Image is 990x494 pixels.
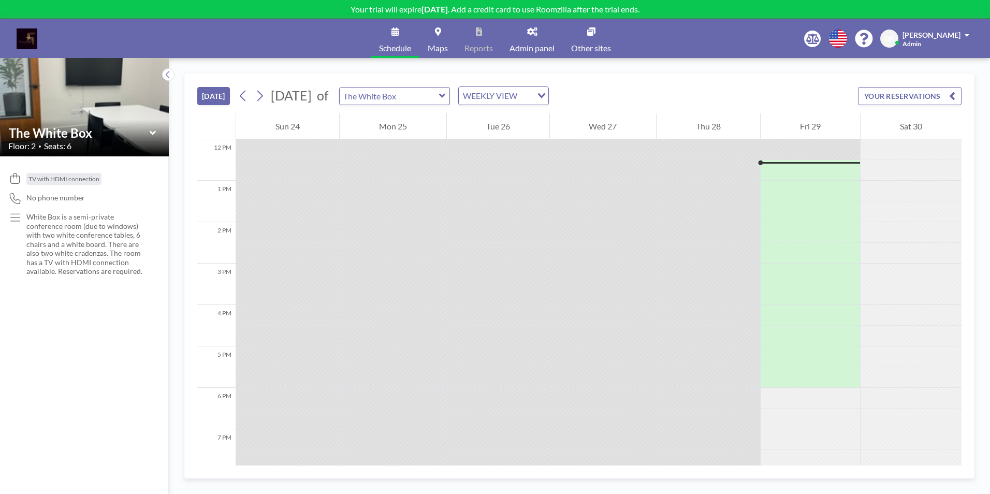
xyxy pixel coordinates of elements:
div: 1 PM [197,181,236,222]
div: Fri 29 [761,113,860,139]
span: Admin [902,40,921,48]
div: Sun 24 [236,113,339,139]
div: 4 PM [197,305,236,346]
input: The White Box [340,88,439,105]
span: Other sites [571,44,611,52]
div: 7 PM [197,429,236,471]
b: [DATE] [421,4,448,14]
div: Search for option [459,87,548,105]
span: [PERSON_NAME] [902,31,960,39]
a: Admin panel [501,19,563,58]
div: Thu 28 [657,113,760,139]
span: [DATE] [271,88,312,103]
button: [DATE] [197,87,230,105]
div: Tue 26 [447,113,549,139]
div: 6 PM [197,388,236,429]
span: TV with HDMI connection [28,175,99,183]
span: Seats: 6 [44,141,71,151]
span: Admin panel [509,44,555,52]
a: Schedule [371,19,419,58]
span: • [38,143,41,150]
p: White Box is a semi-private conference room (due to windows) with two white conference tables, 6 ... [26,212,148,276]
div: Sat 30 [861,113,962,139]
input: Search for option [520,89,531,103]
span: Schedule [379,44,411,52]
div: Mon 25 [340,113,446,139]
a: Other sites [563,19,619,58]
span: Floor: 2 [8,141,36,151]
div: 3 PM [197,264,236,305]
img: organization-logo [17,28,37,49]
div: 12 PM [197,139,236,181]
div: 2 PM [197,222,236,264]
span: Reports [464,44,493,52]
span: No phone number [26,193,85,202]
span: of [317,88,328,104]
a: Reports [456,19,501,58]
div: Wed 27 [550,113,657,139]
span: Maps [428,44,448,52]
button: YOUR RESERVATIONS [858,87,962,105]
span: WEEKLY VIEW [461,89,519,103]
div: 5 PM [197,346,236,388]
input: The White Box [9,125,150,140]
span: BR [885,34,894,43]
a: Maps [419,19,456,58]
